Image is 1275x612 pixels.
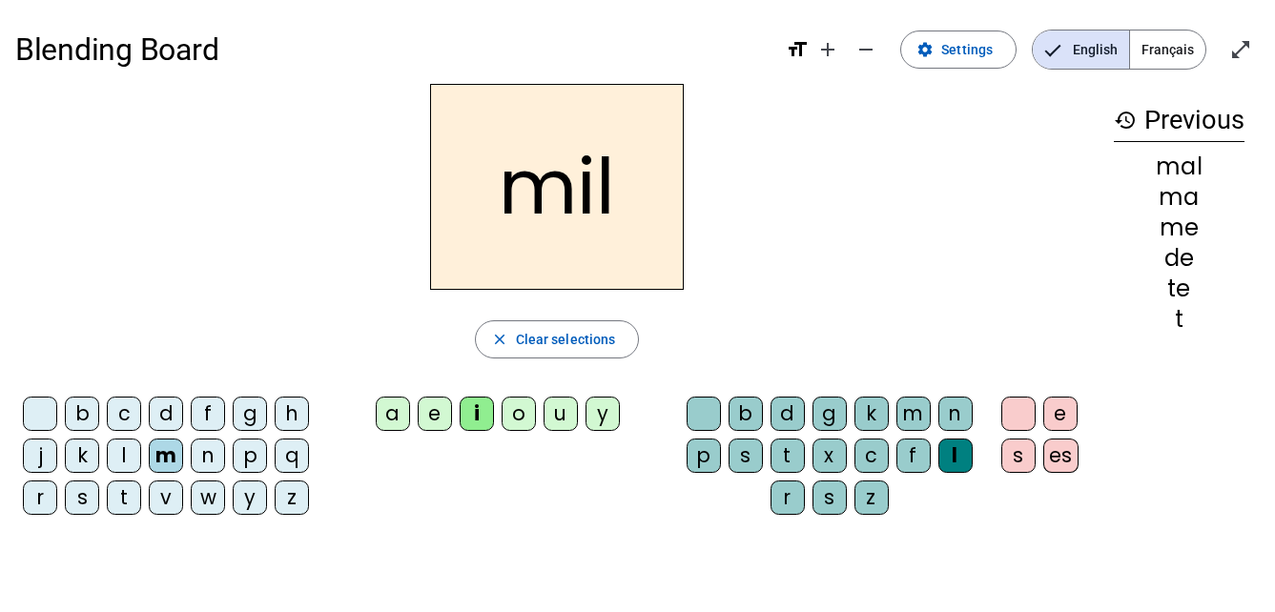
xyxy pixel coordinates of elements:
[376,397,410,431] div: a
[729,439,763,473] div: s
[771,480,805,515] div: r
[1114,216,1244,239] div: me
[233,480,267,515] div: y
[1032,30,1206,70] mat-button-toggle-group: Language selection
[687,439,721,473] div: p
[1114,308,1244,331] div: t
[900,31,1017,69] button: Settings
[516,328,616,351] span: Clear selections
[771,397,805,431] div: d
[812,439,847,473] div: x
[938,439,973,473] div: l
[896,439,931,473] div: f
[812,397,847,431] div: g
[1114,247,1244,270] div: de
[460,397,494,431] div: i
[233,439,267,473] div: p
[191,480,225,515] div: w
[1114,186,1244,209] div: ma
[149,397,183,431] div: d
[233,397,267,431] div: g
[854,38,877,61] mat-icon: remove
[1114,277,1244,300] div: te
[854,397,889,431] div: k
[475,320,640,358] button: Clear selections
[275,397,309,431] div: h
[847,31,885,69] button: Decrease font size
[916,41,934,58] mat-icon: settings
[1043,439,1079,473] div: es
[23,480,57,515] div: r
[1130,31,1205,69] span: Français
[771,439,805,473] div: t
[65,480,99,515] div: s
[275,480,309,515] div: z
[1114,109,1137,132] mat-icon: history
[65,397,99,431] div: b
[786,38,809,61] mat-icon: format_size
[586,397,620,431] div: y
[107,439,141,473] div: l
[191,397,225,431] div: f
[809,31,847,69] button: Increase font size
[491,331,508,348] mat-icon: close
[418,397,452,431] div: e
[149,480,183,515] div: v
[854,439,889,473] div: c
[275,439,309,473] div: q
[502,397,536,431] div: o
[1043,397,1078,431] div: e
[941,38,993,61] span: Settings
[938,397,973,431] div: n
[812,480,847,515] div: s
[544,397,578,431] div: u
[816,38,839,61] mat-icon: add
[107,480,141,515] div: t
[149,439,183,473] div: m
[191,439,225,473] div: n
[729,397,763,431] div: b
[15,19,771,80] h1: Blending Board
[1033,31,1129,69] span: English
[1222,31,1260,69] button: Enter full screen
[430,84,684,290] h2: mil
[65,439,99,473] div: k
[1001,439,1036,473] div: s
[1114,155,1244,178] div: mal
[896,397,931,431] div: m
[1229,38,1252,61] mat-icon: open_in_full
[854,480,889,515] div: z
[107,397,141,431] div: c
[23,439,57,473] div: j
[1114,99,1244,142] h3: Previous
